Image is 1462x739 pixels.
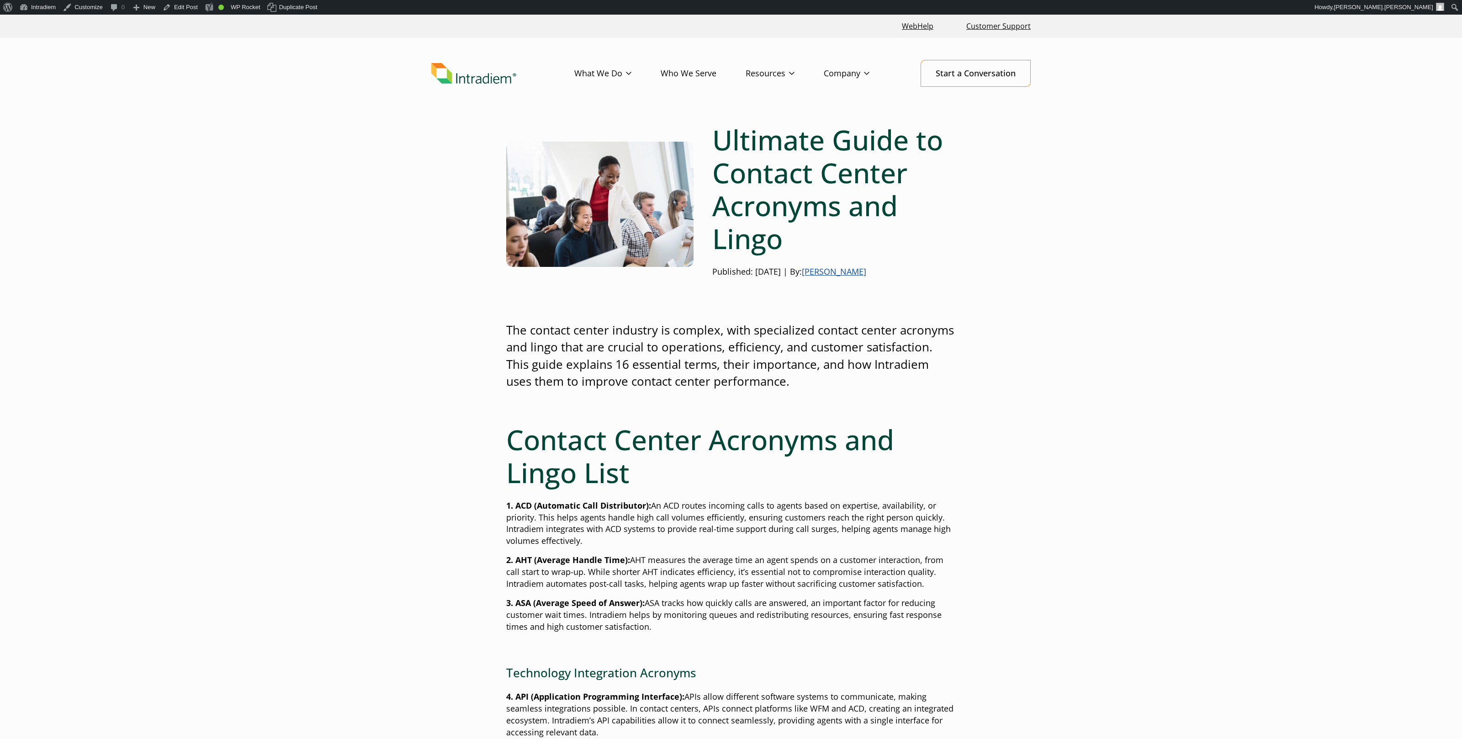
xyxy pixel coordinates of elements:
strong: 3. ASA (Average Speed of Answer): [506,597,645,608]
a: [PERSON_NAME] [802,266,866,277]
span: [PERSON_NAME].[PERSON_NAME] [1334,4,1433,11]
p: APIs allow different software systems to communicate, making seamless integrations possible. In c... [506,691,956,739]
a: What We Do [574,60,661,87]
a: Link opens in a new window [898,16,937,36]
strong: 2. AHT (Average Handle Time): [506,554,630,565]
a: Link to homepage of Intradiem [431,63,574,84]
strong: 4. API (Application Programming Interface): [506,691,684,702]
p: Published: [DATE] | By: [712,266,956,278]
a: Start a Conversation [921,60,1031,87]
h1: Ultimate Guide to Contact Center Acronyms and Lingo [712,123,956,255]
a: Company [824,60,899,87]
h1: Contact Center Acronyms and Lingo List [506,423,956,489]
img: Intradiem [431,63,516,84]
a: Who We Serve [661,60,746,87]
p: AHT measures the average time an agent spends on a customer interaction, from call start to wrap-... [506,554,956,590]
strong: 1. ACD (Automatic Call Distributor): [506,500,651,511]
div: Good [218,5,224,10]
h3: Technology Integration Acronyms [506,666,956,680]
a: Resources [746,60,824,87]
a: Customer Support [963,16,1034,36]
p: An ACD routes incoming calls to agents based on expertise, availability, or priority. This helps ... [506,500,956,548]
p: The contact center industry is complex, with specialized contact center acronyms and lingo that a... [506,322,956,390]
p: ASA tracks how quickly calls are answered, an important factor for reducing customer wait times. ... [506,597,956,633]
